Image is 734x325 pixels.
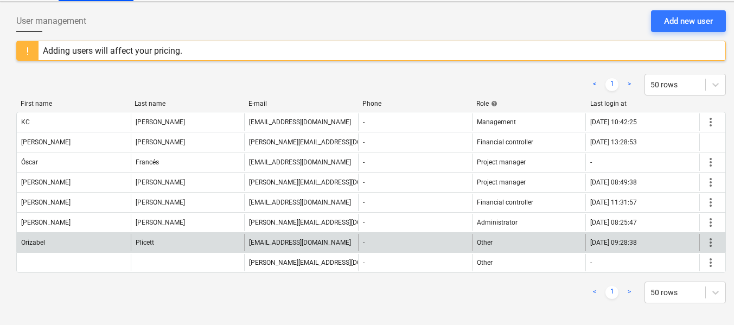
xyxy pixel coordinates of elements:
iframe: Chat Widget [680,273,734,325]
a: Next page [623,78,636,91]
div: - [363,179,365,186]
div: [EMAIL_ADDRESS][DOMAIN_NAME] [249,239,351,246]
div: E-mail [248,100,354,107]
div: [DATE] 10:42:25 [590,118,637,126]
div: [PERSON_NAME] [136,219,185,226]
div: KC [21,118,30,126]
div: Adding users will affect your pricing. [43,46,182,56]
div: - [363,158,365,166]
span: more_vert [704,236,717,249]
a: Next page [623,286,636,299]
div: [DATE] 08:49:38 [590,179,637,186]
a: Page 1 is your current page [605,286,618,299]
button: Add new user [651,10,726,32]
div: [DATE] 09:28:38 [590,239,637,246]
div: [PERSON_NAME][EMAIL_ADDRESS][DOMAIN_NAME] [249,219,400,226]
span: Management [477,118,516,126]
span: more_vert [704,116,717,129]
div: Add new user [664,14,713,28]
div: - [363,259,365,266]
div: [DATE] 13:28:53 [590,138,637,146]
div: [EMAIL_ADDRESS][DOMAIN_NAME] [249,158,351,166]
div: Francés [136,158,159,166]
div: [PERSON_NAME] [136,179,185,186]
div: First name [21,100,126,107]
div: Orizabel [21,239,45,246]
div: Plicett [136,239,154,246]
div: [PERSON_NAME][EMAIL_ADDRESS][DOMAIN_NAME] [249,259,400,266]
span: help [489,100,497,107]
div: Óscar [21,158,38,166]
span: more_vert [704,156,717,169]
span: Project manager [477,158,526,166]
div: - [590,158,592,166]
a: Page 1 is your current page [605,78,618,91]
span: Project manager [477,179,526,186]
div: Last login at [590,100,695,107]
span: Other [477,259,493,266]
div: [PERSON_NAME] [21,199,71,206]
span: more_vert [704,256,717,269]
span: Other [477,239,493,246]
div: - [363,118,365,126]
div: - [363,239,365,246]
div: Phone [362,100,468,107]
span: Financial controller [477,199,533,206]
div: [EMAIL_ADDRESS][DOMAIN_NAME] [249,199,351,206]
div: [DATE] 11:31:57 [590,199,637,206]
span: User management [16,15,86,28]
span: more_vert [704,176,717,189]
div: - [363,138,365,146]
div: [PERSON_NAME][EMAIL_ADDRESS][DOMAIN_NAME] [249,179,400,186]
div: [EMAIL_ADDRESS][DOMAIN_NAME] [249,118,351,126]
div: - [590,259,592,266]
div: [PERSON_NAME] [21,138,71,146]
span: more_vert [704,196,717,209]
a: Previous page [588,78,601,91]
div: Role [476,100,582,107]
div: [PERSON_NAME] [136,199,185,206]
div: Last name [135,100,240,107]
span: Administrator [477,219,518,226]
div: [PERSON_NAME] [136,118,185,126]
div: [PERSON_NAME] [21,179,71,186]
span: more_vert [704,216,717,229]
div: [DATE] 08:25:47 [590,219,637,226]
div: [PERSON_NAME] [136,138,185,146]
div: [PERSON_NAME] [21,219,71,226]
a: Previous page [588,286,601,299]
div: - [363,219,365,226]
span: Financial controller [477,138,533,146]
div: [PERSON_NAME][EMAIL_ADDRESS][DOMAIN_NAME] [249,138,400,146]
div: - [363,199,365,206]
